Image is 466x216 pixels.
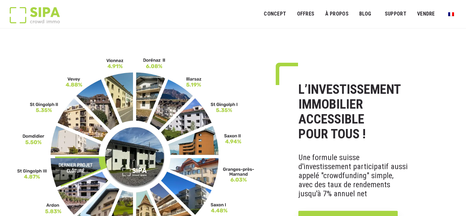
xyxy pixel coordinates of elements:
[260,7,290,21] a: Concept
[298,148,409,203] p: Une formule suisse d'investissement participatif aussi appelé "crowdfunding" simple, avec des tau...
[264,6,456,22] nav: Menu principal
[448,12,454,16] img: Français
[444,8,458,20] a: Passer à
[321,7,353,21] a: À PROPOS
[355,7,376,21] a: Blog
[381,7,411,21] a: SUPPORT
[413,7,439,21] a: VENDRE
[293,7,318,21] a: OFFRES
[298,82,409,142] h1: L’INVESTISSEMENT IMMOBILIER ACCESSIBLE POUR TOUS !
